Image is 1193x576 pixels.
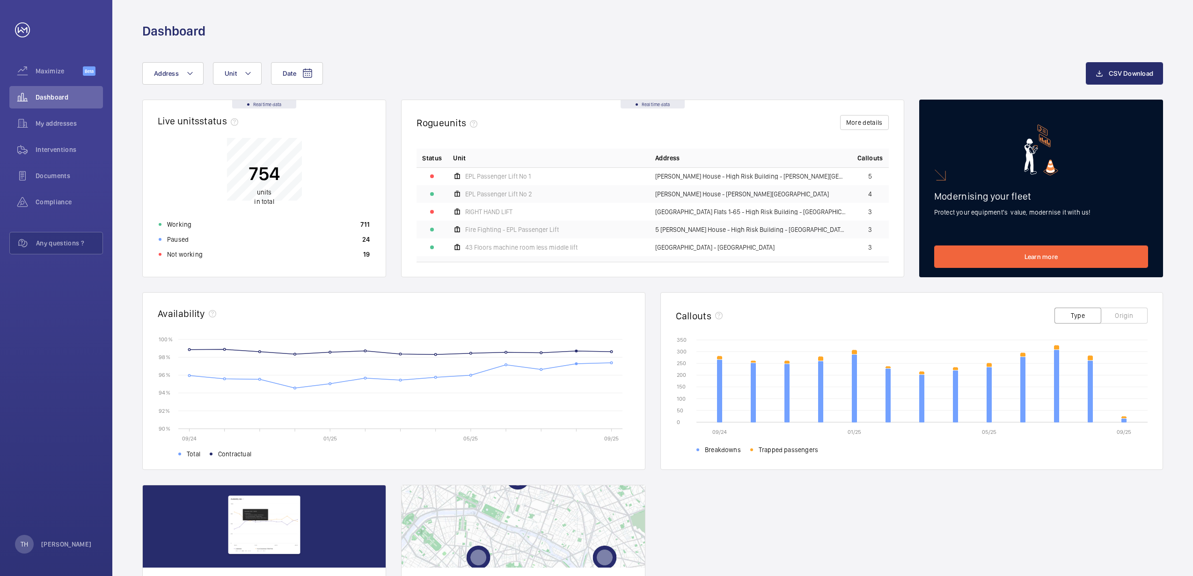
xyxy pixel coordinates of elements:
span: [GEOGRAPHIC_DATA] Flats 1-65 - High Risk Building - [GEOGRAPHIC_DATA] 1-65 [655,209,846,215]
text: 50 [677,407,683,414]
span: 5 [PERSON_NAME] House - High Risk Building - [GEOGRAPHIC_DATA][PERSON_NAME] [655,226,846,233]
span: 3 [868,226,872,233]
span: Maximize [36,66,83,76]
span: status [199,115,242,127]
span: 3 [868,244,872,251]
p: Working [167,220,191,229]
p: TH [21,540,28,549]
text: 05/25 [463,435,478,442]
span: CSV Download [1109,70,1153,77]
span: units [444,117,482,129]
text: 250 [677,360,686,367]
text: 09/25 [604,435,619,442]
span: Contractual [218,449,251,459]
span: Total [187,449,200,459]
button: Unit [213,62,262,85]
span: units [257,188,272,196]
text: 98 % [159,354,170,360]
p: Paused [167,235,189,244]
span: Documents [36,171,103,180]
text: 200 [677,372,686,378]
span: 43 Floors machine room less middle lift [465,244,578,251]
span: RIGHT HAND LIFT [465,209,512,215]
h2: Rogue [417,117,481,129]
span: Address [655,153,680,163]
p: Protect your equipment's value, modernise it with us! [934,208,1148,217]
p: Not working [167,250,203,259]
text: 01/25 [323,435,337,442]
p: 24 [362,235,370,244]
span: Date [283,70,296,77]
span: Breakdowns [705,445,741,454]
text: 350 [677,337,687,343]
span: [PERSON_NAME] House - [PERSON_NAME][GEOGRAPHIC_DATA] [655,191,829,197]
span: Unit [225,70,237,77]
span: 5 [868,173,872,180]
h2: Live units [158,115,242,127]
p: [PERSON_NAME] [41,540,92,549]
text: 09/24 [182,435,197,442]
button: Origin [1101,308,1148,324]
button: Type [1054,308,1101,324]
span: Address [154,70,179,77]
a: Learn more [934,245,1148,268]
h2: Modernising your fleet [934,190,1148,202]
text: 90 % [159,425,170,432]
span: 3 [868,209,872,215]
button: CSV Download [1086,62,1163,85]
text: 0 [677,419,680,425]
text: 09/24 [712,429,727,435]
span: Unit [453,153,466,163]
button: Date [271,62,323,85]
text: 01/25 [848,429,861,435]
span: Any questions ? [36,238,102,248]
span: Interventions [36,145,103,154]
span: Dashboard [36,93,103,102]
text: 92 % [159,407,170,414]
span: Callouts [857,153,883,163]
h1: Dashboard [142,22,205,40]
div: Real time data [621,100,685,108]
text: 96 % [159,372,170,378]
span: Beta [83,66,95,76]
span: Fire Fighting - EPL Passenger Lift [465,226,559,233]
button: More details [840,115,889,130]
text: 09/25 [1117,429,1131,435]
text: 300 [677,348,687,355]
img: marketing-card.svg [1024,124,1058,175]
text: 94 % [159,389,170,396]
span: EPL Passenger Lift No 1 [465,173,531,180]
text: 05/25 [982,429,996,435]
span: [GEOGRAPHIC_DATA] - [GEOGRAPHIC_DATA] [655,244,775,251]
span: EPL Passenger Lift No 2 [465,191,532,197]
h2: Callouts [676,310,712,322]
text: 100 [677,396,686,402]
div: Real time data [232,100,296,108]
p: in total [249,187,280,206]
p: 19 [363,250,370,259]
span: Compliance [36,197,103,207]
p: 711 [360,220,370,229]
span: 4 [868,191,872,197]
p: Status [422,153,442,163]
text: 100 % [159,336,173,342]
text: 150 [677,383,686,390]
span: My addresses [36,119,103,128]
span: Trapped passengers [758,445,818,454]
span: [PERSON_NAME] House - High Risk Building - [PERSON_NAME][GEOGRAPHIC_DATA] [655,173,846,180]
h2: Availability [158,308,205,319]
button: Address [142,62,204,85]
p: 754 [249,162,280,185]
